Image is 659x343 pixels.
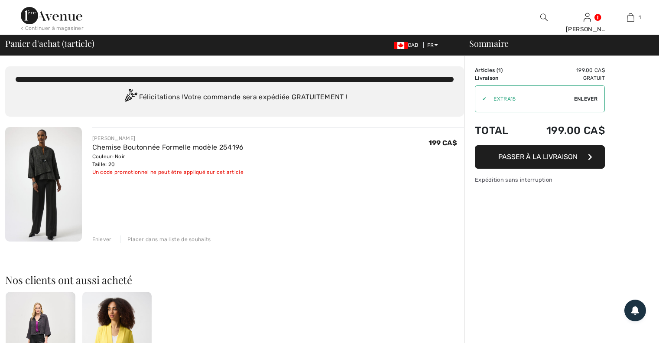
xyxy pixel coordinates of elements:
div: Enlever [92,235,112,243]
img: Canadian Dollar [394,42,408,49]
div: Expédition sans interruption [475,176,605,184]
a: 1 [609,12,652,23]
span: Enlever [574,95,597,103]
span: 199 CA$ [429,139,457,147]
span: 1 [498,67,501,73]
span: 1 [639,13,641,21]
input: Code promo [487,86,574,112]
td: 199.00 CA$ [522,116,605,145]
button: Passer à la livraison [475,145,605,169]
div: Placer dans ma liste de souhaits [120,235,211,243]
td: 199.00 CA$ [522,66,605,74]
div: [PERSON_NAME] [566,25,608,34]
div: Félicitations ! Votre commande sera expédiée GRATUITEMENT ! [16,89,454,106]
span: Passer à la livraison [498,153,578,161]
td: Livraison [475,74,522,82]
td: Gratuit [522,74,605,82]
a: Chemise Boutonnée Formelle modèle 254196 [92,143,244,151]
img: Congratulation2.svg [122,89,139,106]
span: Panier d'achat ( article) [5,39,94,48]
td: Total [475,116,522,145]
div: Sommaire [459,39,654,48]
td: Articles ( ) [475,66,522,74]
div: ✔ [475,95,487,103]
img: 1ère Avenue [21,7,82,24]
img: Mon panier [627,12,634,23]
div: < Continuer à magasiner [21,24,84,32]
span: FR [427,42,438,48]
img: Chemise Boutonnée Formelle modèle 254196 [5,127,82,242]
span: CAD [394,42,422,48]
h2: Nos clients ont aussi acheté [5,274,464,285]
img: Mes infos [584,12,591,23]
img: recherche [540,12,548,23]
div: [PERSON_NAME] [92,134,244,142]
a: Se connecter [584,13,591,21]
div: Couleur: Noir Taille: 20 [92,153,244,168]
span: 1 [64,37,67,48]
div: Un code promotionnel ne peut être appliqué sur cet article [92,168,244,176]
